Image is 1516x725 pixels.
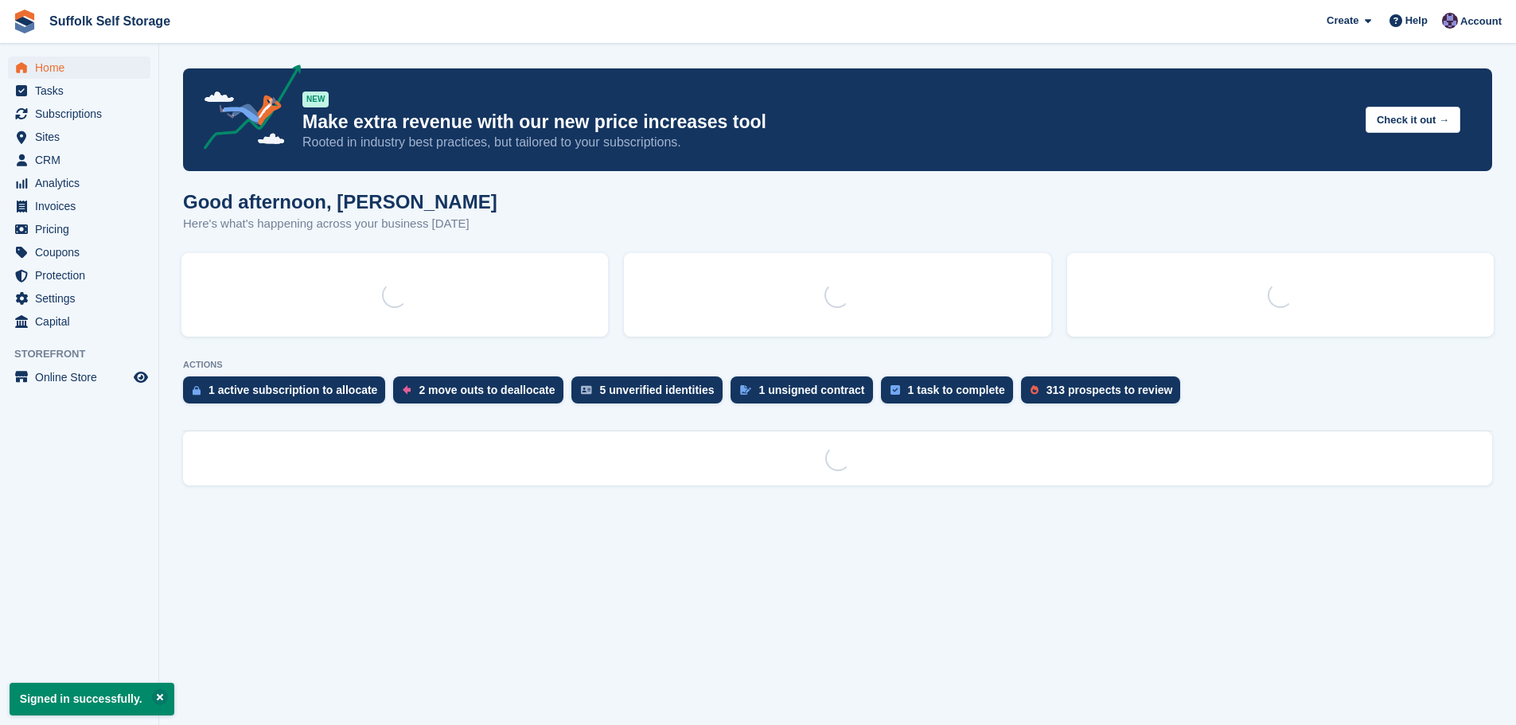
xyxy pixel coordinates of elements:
[35,103,131,125] span: Subscriptions
[8,57,150,79] a: menu
[8,287,150,310] a: menu
[13,10,37,33] img: stora-icon-8386f47178a22dfd0bd8f6a31ec36ba5ce8667c1dd55bd0f319d3a0aa187defe.svg
[8,310,150,333] a: menu
[183,191,497,212] h1: Good afternoon, [PERSON_NAME]
[8,80,150,102] a: menu
[35,287,131,310] span: Settings
[35,218,131,240] span: Pricing
[1442,13,1458,29] img: Toby
[131,368,150,387] a: Preview store
[35,172,131,194] span: Analytics
[35,366,131,388] span: Online Store
[35,57,131,79] span: Home
[1031,385,1039,395] img: prospect-51fa495bee0391a8d652442698ab0144808aea92771e9ea1ae160a38d050c398.svg
[881,376,1021,411] a: 1 task to complete
[8,172,150,194] a: menu
[759,384,865,396] div: 1 unsigned contract
[393,376,571,411] a: 2 move outs to deallocate
[302,134,1353,151] p: Rooted in industry best practices, but tailored to your subscriptions.
[8,126,150,148] a: menu
[35,149,131,171] span: CRM
[8,241,150,263] a: menu
[571,376,731,411] a: 5 unverified identities
[403,385,411,395] img: move_outs_to_deallocate_icon-f764333ba52eb49d3ac5e1228854f67142a1ed5810a6f6cc68b1a99e826820c5.svg
[35,264,131,286] span: Protection
[891,385,900,395] img: task-75834270c22a3079a89374b754ae025e5fb1db73e45f91037f5363f120a921f8.svg
[1021,376,1189,411] a: 313 prospects to review
[183,376,393,411] a: 1 active subscription to allocate
[35,80,131,102] span: Tasks
[740,385,751,395] img: contract_signature_icon-13c848040528278c33f63329250d36e43548de30e8caae1d1a13099fd9432cc5.svg
[1405,13,1428,29] span: Help
[8,195,150,217] a: menu
[1327,13,1358,29] span: Create
[419,384,555,396] div: 2 move outs to deallocate
[193,385,201,396] img: active_subscription_to_allocate_icon-d502201f5373d7db506a760aba3b589e785aa758c864c3986d89f69b8ff3...
[183,215,497,233] p: Here's what's happening across your business [DATE]
[8,149,150,171] a: menu
[183,360,1492,370] p: ACTIONS
[8,103,150,125] a: menu
[208,384,377,396] div: 1 active subscription to allocate
[35,241,131,263] span: Coupons
[908,384,1005,396] div: 1 task to complete
[1046,384,1173,396] div: 313 prospects to review
[10,683,174,715] p: Signed in successfully.
[302,111,1353,134] p: Make extra revenue with our new price increases tool
[14,346,158,362] span: Storefront
[43,8,177,34] a: Suffolk Self Storage
[1366,107,1460,133] button: Check it out →
[302,92,329,107] div: NEW
[731,376,881,411] a: 1 unsigned contract
[581,385,592,395] img: verify_identity-adf6edd0f0f0b5bbfe63781bf79b02c33cf7c696d77639b501bdc392416b5a36.svg
[35,195,131,217] span: Invoices
[8,218,150,240] a: menu
[8,366,150,388] a: menu
[35,126,131,148] span: Sites
[600,384,715,396] div: 5 unverified identities
[1460,14,1502,29] span: Account
[8,264,150,286] a: menu
[35,310,131,333] span: Capital
[190,64,302,155] img: price-adjustments-announcement-icon-8257ccfd72463d97f412b2fc003d46551f7dbcb40ab6d574587a9cd5c0d94...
